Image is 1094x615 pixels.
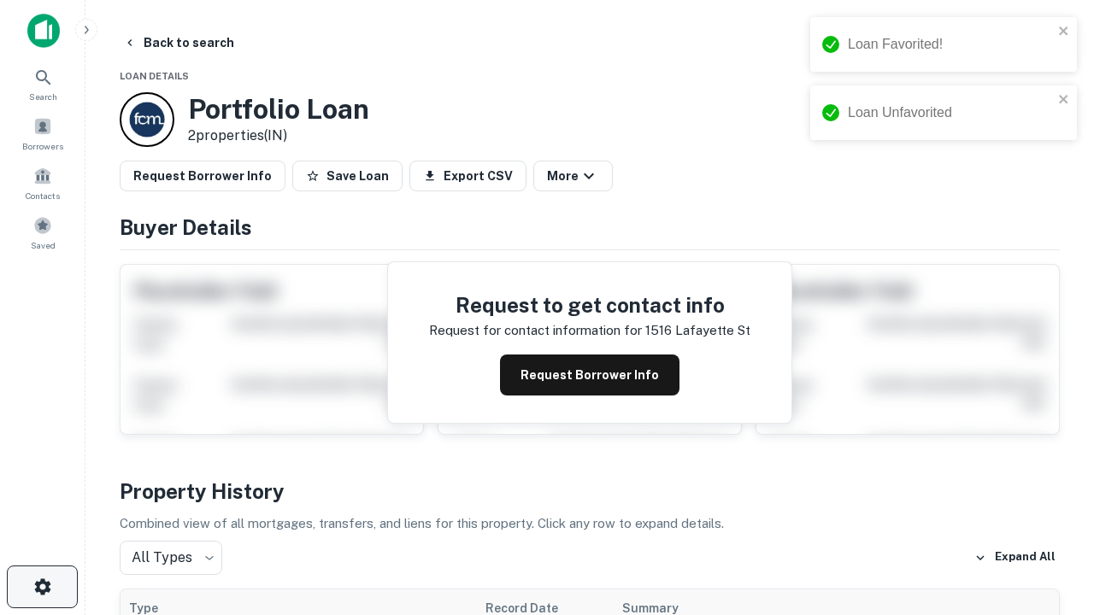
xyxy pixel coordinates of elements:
h3: Portfolio Loan [188,93,369,126]
button: Back to search [116,27,241,58]
h4: Request to get contact info [429,290,750,320]
button: close [1058,24,1070,40]
span: Borrowers [22,139,63,153]
a: Contacts [5,160,80,206]
p: Request for contact information for [429,320,642,341]
button: Save Loan [292,161,403,191]
button: Expand All [970,545,1060,571]
span: Saved [31,238,56,252]
h4: Property History [120,476,1060,507]
p: 1516 lafayette st [645,320,750,341]
iframe: Chat Widget [1009,478,1094,560]
h4: Buyer Details [120,212,1060,243]
button: Export CSV [409,161,526,191]
a: Borrowers [5,110,80,156]
p: 2 properties (IN) [188,126,369,146]
span: Loan Details [120,71,189,81]
button: Request Borrower Info [500,354,679,395]
div: Loan Unfavorited [848,102,1053,123]
button: close [1058,92,1070,108]
span: Contacts [26,189,60,202]
a: Search [5,61,80,107]
a: Saved [5,209,80,255]
div: All Types [120,541,222,575]
button: Request Borrower Info [120,161,285,191]
span: Search [29,90,57,103]
button: More [533,161,613,191]
div: Loan Favorited! [848,34,1053,55]
img: capitalize-icon.png [27,14,60,48]
p: Combined view of all mortgages, transfers, and liens for this property. Click any row to expand d... [120,513,1060,534]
